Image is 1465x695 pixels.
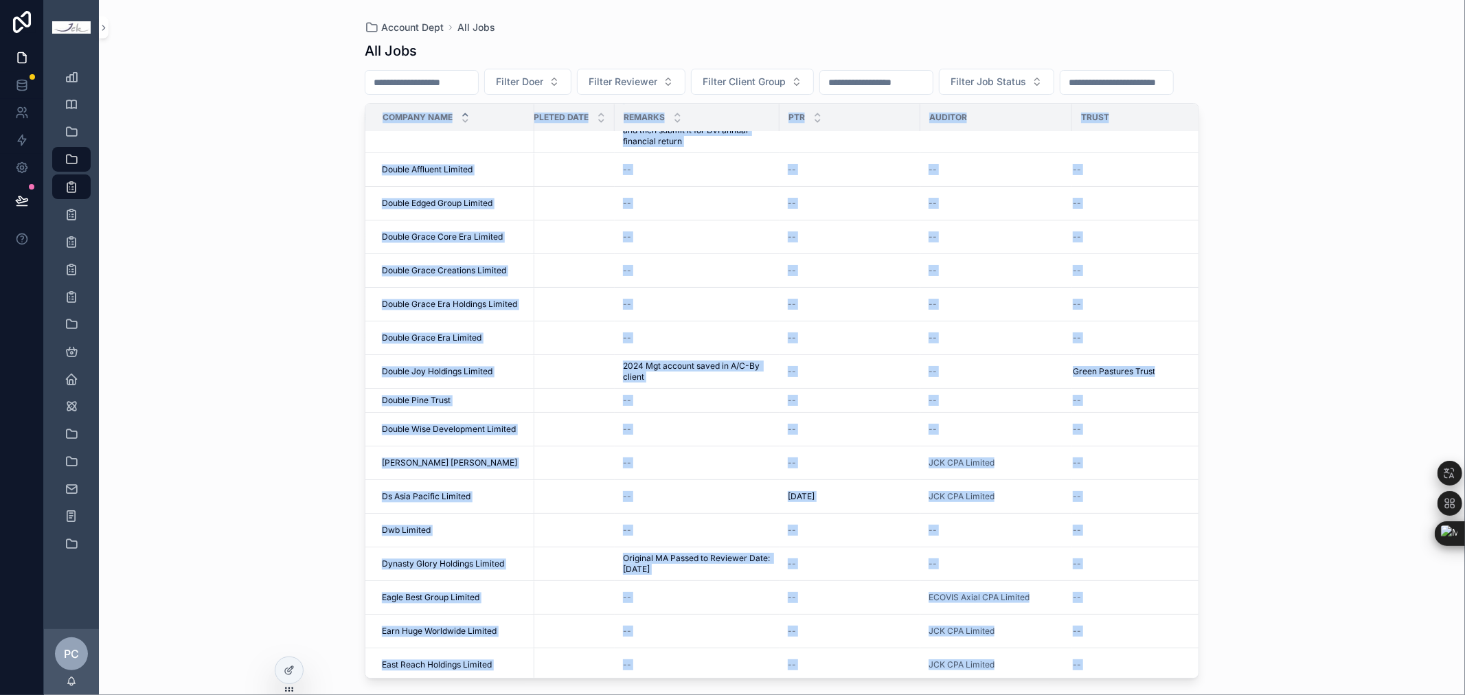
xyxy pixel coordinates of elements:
a: -- [623,332,771,343]
span: -- [929,558,937,569]
a: -- [929,198,1064,209]
span: JCK CPA Limited [929,457,995,468]
span: Double Grace Creations Limited [382,265,506,276]
a: East Reach Holdings Limited [382,659,526,670]
span: Ds Asia Pacific Limited [382,491,470,502]
h1: All Jobs [365,41,417,60]
span: -- [1073,525,1081,536]
span: -- [623,626,631,637]
a: -- [929,164,1064,175]
span: -- [623,164,631,175]
span: -- [929,164,937,175]
span: Filter Doer [496,75,543,89]
a: -- [788,525,912,536]
span: -- [623,592,631,603]
span: PC [64,646,79,662]
a: -- [929,299,1064,310]
span: -- [788,231,796,242]
a: Account Dept [365,21,444,34]
a: JCK CPA Limited [929,626,1064,637]
a: -- [623,457,771,468]
a: -- [788,592,912,603]
a: ECOVIS Axial CPA Limited [929,592,1030,603]
a: -- [788,366,912,377]
span: -- [1073,332,1081,343]
span: -- [623,659,631,670]
a: -- [1073,558,1193,569]
a: -- [495,424,606,435]
a: -- [788,332,912,343]
span: -- [788,395,796,406]
span: -- [929,332,937,343]
span: -- [623,231,631,242]
a: -- [623,525,771,536]
a: Double Edged Group Limited [382,198,526,209]
a: -- [1073,525,1193,536]
span: -- [788,366,796,377]
span: Double Joy Holdings Limited [382,366,492,377]
a: JCK CPA Limited [929,626,995,637]
a: -- [495,332,606,343]
span: Job Completed Date [495,112,589,123]
span: -- [1073,491,1081,502]
a: -- [788,395,912,406]
span: -- [1073,231,1081,242]
a: -- [1073,491,1193,502]
a: All Jobs [457,21,495,34]
a: -- [929,366,1064,377]
span: [PERSON_NAME] [PERSON_NAME] [382,457,517,468]
a: -- [623,626,771,637]
span: -- [1073,265,1081,276]
span: -- [788,265,796,276]
span: -- [788,198,796,209]
a: -- [788,164,912,175]
span: -- [929,231,937,242]
a: -- [929,525,1064,536]
a: [DATE] [495,366,606,377]
a: [DATE] [495,457,606,468]
span: Dwb Limited [382,525,431,536]
a: Dynasty Glory Holdings Limited [382,558,526,569]
span: Double Grace Era Holdings Limited [382,299,517,310]
a: JCK CPA Limited [929,659,1064,670]
a: -- [623,659,771,670]
a: -- [1073,659,1193,670]
a: Double Grace Core Era Limited [382,231,526,242]
a: Double Affluent Limited [382,164,526,175]
span: -- [1073,424,1081,435]
a: -- [1073,299,1193,310]
span: -- [929,424,937,435]
img: App logo [52,21,91,34]
a: -- [929,332,1064,343]
a: -- [623,395,771,406]
span: -- [788,525,796,536]
a: -- [495,525,606,536]
a: -- [495,491,606,502]
span: -- [788,592,796,603]
a: -- [623,198,771,209]
a: ECOVIS Axial CPA Limited [929,592,1064,603]
button: Select Button [484,69,571,95]
span: Trust [1081,112,1109,123]
a: Green Pastures Trust [1073,366,1193,377]
a: -- [623,592,771,603]
a: -- [1073,626,1193,637]
a: -- [788,659,912,670]
a: -- [623,491,771,502]
a: Original MA Passed to Reviewer Date: [DATE] [623,553,771,575]
span: -- [1073,626,1081,637]
span: Green Pastures Trust [1073,366,1155,377]
a: -- [495,265,606,276]
span: [DATE] [788,491,815,502]
a: 2024 Mgt account saved in A/C-By client [623,361,771,383]
a: JCK CPA Limited [929,491,995,502]
span: -- [788,424,796,435]
button: Select Button [577,69,685,95]
span: -- [623,198,631,209]
a: JCK CPA Limited [929,659,995,670]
